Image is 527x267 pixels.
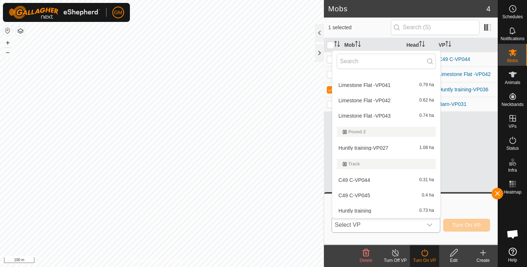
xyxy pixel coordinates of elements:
[332,203,440,218] li: Huntly training
[381,257,410,264] div: Turn Off VP
[332,141,440,155] li: Huntly training-VP027
[9,6,100,19] img: Gallagher Logo
[339,83,390,88] span: Limestone Flat -VP041
[339,208,371,213] span: Huntly training
[419,42,425,48] p-sorticon: Activate to sort
[114,9,123,16] span: GM
[360,258,373,263] span: Delete
[419,98,434,103] span: 0.62 ha
[439,257,468,264] div: Edit
[3,38,12,47] button: +
[410,257,439,264] div: Turn On VP
[3,26,12,35] button: Reset Map
[332,218,422,232] span: Select VP
[486,3,490,14] span: 4
[403,38,436,52] th: Head
[445,42,451,48] p-sorticon: Activate to sort
[508,124,516,129] span: VPs
[436,38,498,52] th: VP
[502,15,523,19] span: Schedules
[505,80,520,85] span: Animals
[419,83,434,88] span: 0.79 ha
[169,258,191,264] a: Contact Us
[339,113,390,118] span: Limestone Flat -VP043
[438,87,488,92] a: Huntly training-VP036
[332,93,440,108] li: Limestone Flat -VP042
[341,38,404,52] th: Mob
[419,113,434,118] span: 0.74 ha
[501,102,523,107] span: Neckbands
[339,178,370,183] span: C49 C-VP044
[332,78,440,92] li: Limestone Flat -VP041
[355,42,361,48] p-sorticon: Activate to sort
[438,56,470,62] a: C49 C-VP044
[422,193,434,198] span: 0.4 ha
[506,146,519,150] span: Status
[339,98,390,103] span: Limestone Flat -VP042
[419,145,434,150] span: 1.08 ha
[508,168,517,172] span: Infra
[468,257,498,264] div: Create
[501,37,524,41] span: Notifications
[422,218,437,232] div: dropdown trigger
[438,71,490,77] a: Limestone Flat -VP042
[498,245,527,265] a: Help
[419,208,434,213] span: 0.73 ha
[508,258,517,262] span: Help
[337,54,436,69] input: Search
[343,162,430,166] div: Track
[391,20,479,35] input: Search (S)
[332,173,440,187] li: C49 C-VP044
[339,193,370,198] span: C49 C-VP045
[452,222,481,228] span: Turn On VP
[133,258,160,264] a: Privacy Policy
[16,27,25,35] button: Map Layers
[507,58,518,63] span: Mobs
[502,223,524,245] div: Open chat
[504,190,522,194] span: Heatmap
[343,130,430,134] div: Pound 2
[332,108,440,123] li: Limestone Flat -VP043
[334,42,340,48] p-sorticon: Activate to sort
[443,219,490,232] button: Turn On VP
[438,101,466,107] a: Barn-VP031
[3,48,12,57] button: –
[339,145,388,150] span: Huntly training-VP027
[419,178,434,183] span: 0.31 ha
[328,4,486,13] h2: Mobs
[332,188,440,203] li: C49 C-VP045
[328,24,391,31] span: 1 selected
